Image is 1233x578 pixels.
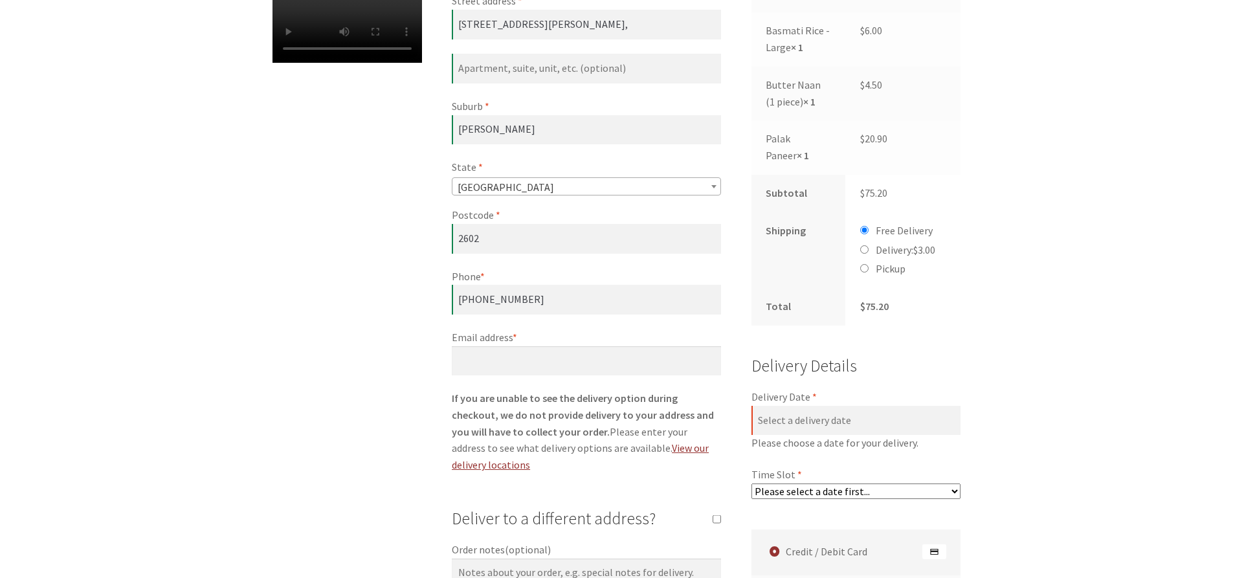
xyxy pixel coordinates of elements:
strong: If you are unable to see the delivery option during checkout, we do not provide delivery to your ... [452,392,714,438]
label: Delivery Date [751,389,961,406]
input: House number and street name [452,10,721,39]
label: Phone [452,269,721,285]
input: Select a delivery date [751,406,961,436]
span: Please choose a date for your delivery. [751,435,961,452]
th: Subtotal [751,175,846,212]
p: Please enter your address to see what delivery options are available. [452,390,721,474]
bdi: 6.00 [860,24,882,37]
strong: × 1 [797,149,809,162]
label: Suburb [452,98,721,115]
bdi: 3.00 [913,243,935,256]
td: Butter Naan (1 piece) [751,67,846,121]
label: Time Slot [751,467,961,484]
label: Postcode [452,207,721,224]
td: Palak Paneer [751,120,846,175]
label: Free Delivery [876,224,933,237]
span: Australian Capital Territory [452,178,720,196]
strong: × 1 [803,95,816,108]
label: Order notes [452,542,721,559]
label: State [452,159,721,176]
th: Total [751,288,846,326]
span: $ [860,186,865,199]
span: $ [860,24,865,37]
strong: × 1 [791,41,803,54]
label: Credit / Debit Card [755,529,961,575]
input: Apartment, suite, unit, etc. (optional) [452,54,721,83]
span: State [452,177,721,195]
bdi: 4.50 [860,78,882,91]
bdi: 75.20 [860,300,889,313]
span: $ [860,78,865,91]
th: Shipping [751,212,846,288]
span: Deliver to a different address? [452,508,656,529]
bdi: 75.20 [860,186,887,199]
label: Email address [452,329,721,346]
span: $ [860,132,865,145]
h3: Delivery Details [751,353,961,380]
img: Credit / Debit Card [922,544,946,559]
span: (optional) [505,543,551,556]
label: Delivery: [876,243,935,256]
bdi: 20.90 [860,132,887,145]
span: $ [913,243,918,256]
input: Deliver to a different address? [713,515,721,523]
td: Basmati Rice - Large [751,12,846,67]
label: Pickup [876,262,905,275]
span: $ [860,300,865,313]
